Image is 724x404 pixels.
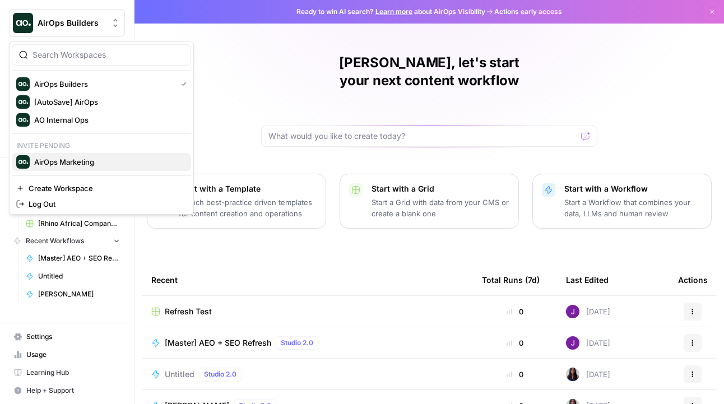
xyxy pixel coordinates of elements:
[564,197,702,219] p: Start a Workflow that combines your data, LLMs and human review
[34,114,182,126] span: AO Internal Ops
[38,271,120,281] span: Untitled
[38,289,120,299] span: [PERSON_NAME]
[564,183,702,194] p: Start with a Workflow
[34,156,182,168] span: AirOps Marketing
[9,346,125,364] a: Usage
[165,337,271,349] span: [Master] AEO + SEO Refresh
[26,350,120,360] span: Usage
[26,368,120,378] span: Learning Hub
[12,196,191,212] a: Log Out
[566,336,610,350] div: [DATE]
[29,198,182,210] span: Log Out
[21,215,125,233] a: [Rhino Africa] Company Research
[494,7,562,17] span: Actions early access
[165,369,194,380] span: Untitled
[566,368,579,381] img: rox323kbkgutb4wcij4krxobkpon
[34,96,182,108] span: [AutoSave] AirOps
[21,267,125,285] a: Untitled
[268,131,577,142] input: What would you like to create today?
[16,77,30,91] img: AirOps Builders Logo
[26,332,120,342] span: Settings
[204,369,236,379] span: Studio 2.0
[179,197,317,219] p: Launch best-practice driven templates for content creation and operations
[12,180,191,196] a: Create Workspace
[9,9,125,37] button: Workspace: AirOps Builders
[38,253,120,263] span: [Master] AEO + SEO Refresh
[9,364,125,382] a: Learning Hub
[482,369,548,380] div: 0
[38,219,120,229] span: [Rhino Africa] Company Research
[9,382,125,400] button: Help + Support
[9,328,125,346] a: Settings
[281,338,313,348] span: Studio 2.0
[29,183,182,194] span: Create Workspace
[375,7,412,16] a: Learn more
[261,54,597,90] h1: [PERSON_NAME], let's start your next content workflow
[296,7,485,17] span: Ready to win AI search? about AirOps Visibility
[151,368,464,381] a: UntitledStudio 2.0
[482,337,548,349] div: 0
[566,336,579,350] img: nj1ssy6o3lyd6ijko0eoja4aphzn
[21,285,125,303] a: [PERSON_NAME]
[26,236,84,246] span: Recent Workflows
[566,305,610,318] div: [DATE]
[482,306,548,317] div: 0
[372,197,509,219] p: Start a Grid with data from your CMS or create a blank one
[21,249,125,267] a: [Master] AEO + SEO Refresh
[33,49,184,61] input: Search Workspaces
[151,264,464,295] div: Recent
[16,113,30,127] img: AO Internal Ops Logo
[13,13,33,33] img: AirOps Builders Logo
[179,183,317,194] p: Start with a Template
[9,41,194,215] div: Workspace: AirOps Builders
[34,78,172,90] span: AirOps Builders
[38,17,105,29] span: AirOps Builders
[165,306,212,317] span: Refresh Test
[9,233,125,249] button: Recent Workflows
[678,264,708,295] div: Actions
[151,336,464,350] a: [Master] AEO + SEO RefreshStudio 2.0
[16,95,30,109] img: [AutoSave] AirOps Logo
[482,264,540,295] div: Total Runs (7d)
[12,138,191,153] p: Invite pending
[340,174,519,229] button: Start with a GridStart a Grid with data from your CMS or create a blank one
[151,306,464,317] a: Refresh Test
[566,368,610,381] div: [DATE]
[16,155,30,169] img: AirOps Marketing Logo
[566,264,609,295] div: Last Edited
[372,183,509,194] p: Start with a Grid
[26,386,120,396] span: Help + Support
[566,305,579,318] img: nj1ssy6o3lyd6ijko0eoja4aphzn
[147,174,326,229] button: Start with a TemplateLaunch best-practice driven templates for content creation and operations
[532,174,712,229] button: Start with a WorkflowStart a Workflow that combines your data, LLMs and human review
